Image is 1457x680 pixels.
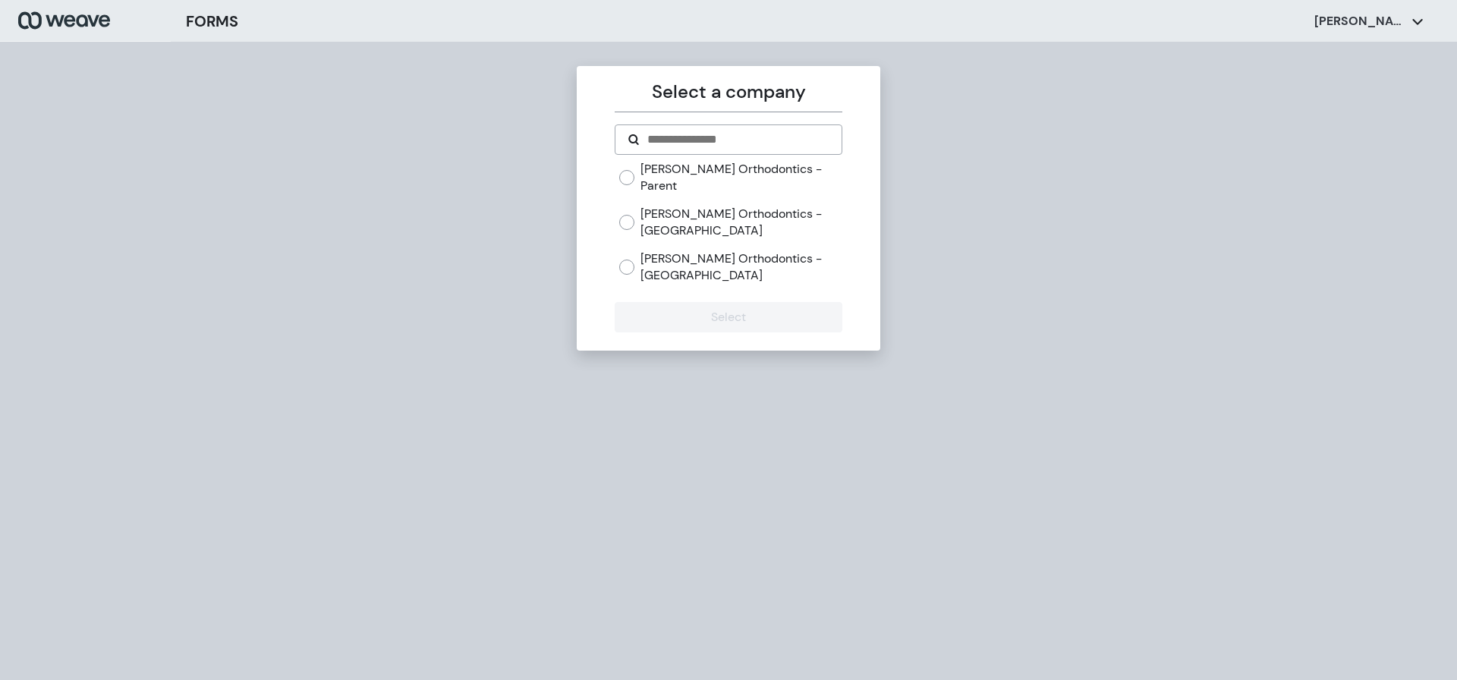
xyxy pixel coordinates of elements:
[615,302,842,332] button: Select
[186,10,238,33] h3: FORMS
[1314,13,1405,30] p: [PERSON_NAME]
[640,206,842,238] label: [PERSON_NAME] Orthodontics - [GEOGRAPHIC_DATA]
[615,78,842,105] p: Select a company
[640,250,842,283] label: [PERSON_NAME] Orthodontics - [GEOGRAPHIC_DATA]
[640,161,842,194] label: [PERSON_NAME] Orthodontics - Parent
[646,131,829,149] input: Search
